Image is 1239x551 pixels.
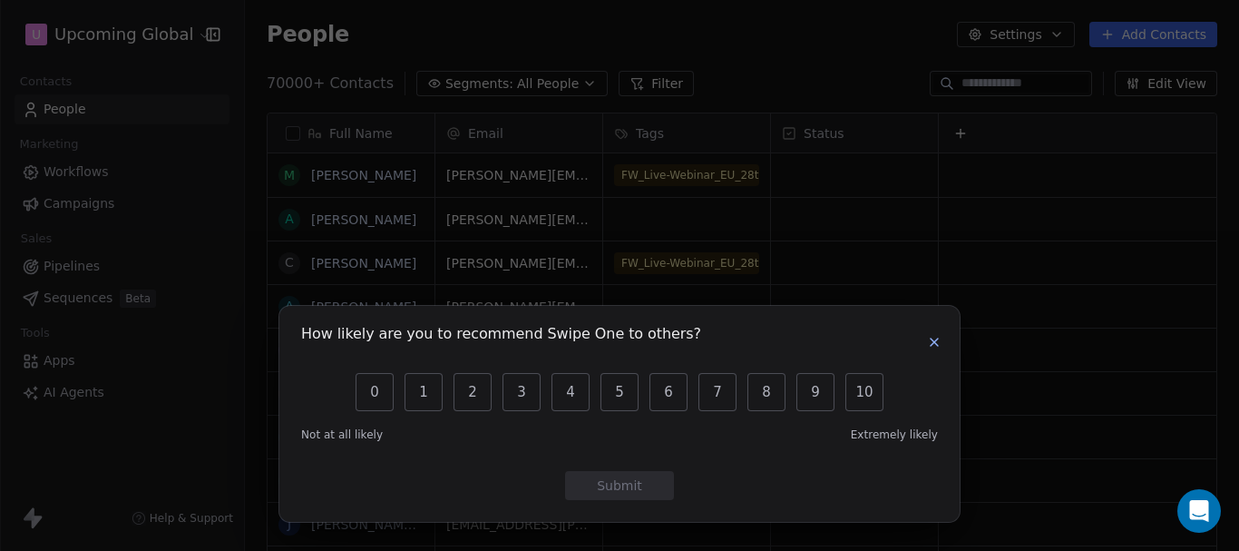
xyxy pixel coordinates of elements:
[301,328,701,346] h1: How likely are you to recommend Swipe One to others?
[747,373,785,411] button: 8
[565,471,674,500] button: Submit
[796,373,834,411] button: 9
[502,373,541,411] button: 3
[600,373,639,411] button: 5
[851,428,938,442] span: Extremely likely
[551,373,590,411] button: 4
[301,428,383,442] span: Not at all likely
[845,373,883,411] button: 10
[649,373,688,411] button: 6
[454,373,492,411] button: 2
[356,373,394,411] button: 0
[698,373,737,411] button: 7
[405,373,443,411] button: 1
